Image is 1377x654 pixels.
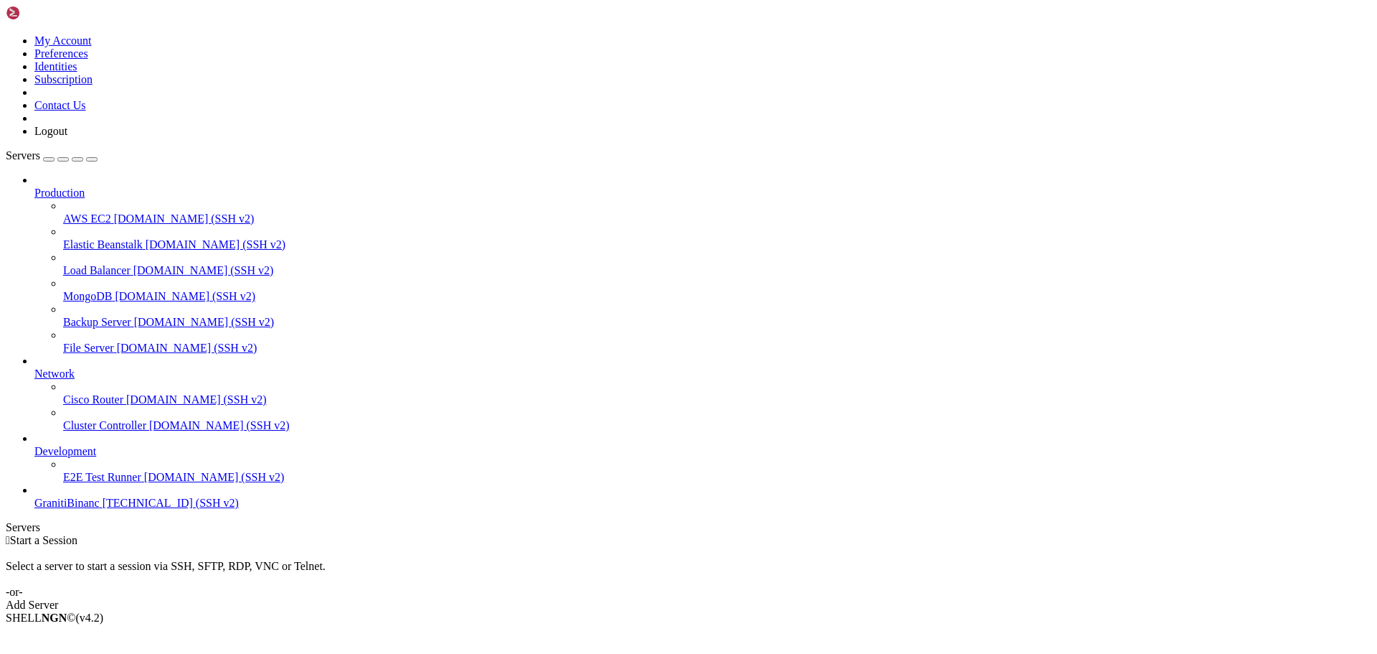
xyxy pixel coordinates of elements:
[117,342,257,354] span: [DOMAIN_NAME] (SSH v2)
[63,329,1371,355] li: File Server [DOMAIN_NAME] (SSH v2)
[63,458,1371,484] li: E2E Test Runner [DOMAIN_NAME] (SSH v2)
[34,445,96,457] span: Development
[103,497,239,509] span: [TECHNICAL_ID] (SSH v2)
[34,187,85,199] span: Production
[114,212,255,225] span: [DOMAIN_NAME] (SSH v2)
[63,419,1371,432] a: Cluster Controller [DOMAIN_NAME] (SSH v2)
[6,6,88,20] img: Shellngn
[63,290,1371,303] a: MongoDB [DOMAIN_NAME] (SSH v2)
[63,264,131,276] span: Load Balancer
[34,174,1371,355] li: Production
[133,264,274,276] span: [DOMAIN_NAME] (SSH v2)
[63,290,112,302] span: MongoDB
[6,521,1371,534] div: Servers
[6,547,1371,599] div: Select a server to start a session via SSH, SFTP, RDP, VNC or Telnet. -or-
[63,342,1371,355] a: File Server [DOMAIN_NAME] (SSH v2)
[34,73,93,85] a: Subscription
[34,60,77,73] a: Identities
[63,238,143,251] span: Elastic Beanstalk
[42,612,67,624] b: NGN
[6,149,40,162] span: Servers
[63,393,1371,406] a: Cisco Router [DOMAIN_NAME] (SSH v2)
[63,380,1371,406] li: Cisco Router [DOMAIN_NAME] (SSH v2)
[63,406,1371,432] li: Cluster Controller [DOMAIN_NAME] (SSH v2)
[34,355,1371,432] li: Network
[63,251,1371,277] li: Load Balancer [DOMAIN_NAME] (SSH v2)
[63,303,1371,329] li: Backup Server [DOMAIN_NAME] (SSH v2)
[34,47,88,60] a: Preferences
[115,290,255,302] span: [DOMAIN_NAME] (SSH v2)
[146,238,286,251] span: [DOMAIN_NAME] (SSH v2)
[63,200,1371,225] li: AWS EC2 [DOMAIN_NAME] (SSH v2)
[34,187,1371,200] a: Production
[34,125,67,137] a: Logout
[76,612,104,624] span: 4.2.0
[63,342,114,354] span: File Server
[149,419,290,431] span: [DOMAIN_NAME] (SSH v2)
[63,316,131,328] span: Backup Server
[126,393,267,406] span: [DOMAIN_NAME] (SSH v2)
[63,225,1371,251] li: Elastic Beanstalk [DOMAIN_NAME] (SSH v2)
[34,368,1371,380] a: Network
[34,99,86,111] a: Contact Us
[34,497,100,509] span: GranitiBinanc
[63,238,1371,251] a: Elastic Beanstalk [DOMAIN_NAME] (SSH v2)
[34,432,1371,484] li: Development
[6,149,98,162] a: Servers
[6,534,10,546] span: 
[63,316,1371,329] a: Backup Server [DOMAIN_NAME] (SSH v2)
[6,612,103,624] span: SHELL ©
[34,445,1371,458] a: Development
[6,599,1371,612] div: Add Server
[63,277,1371,303] li: MongoDB [DOMAIN_NAME] (SSH v2)
[34,34,92,47] a: My Account
[63,212,1371,225] a: AWS EC2 [DOMAIN_NAME] (SSH v2)
[63,419,146,431] span: Cluster Controller
[34,497,1371,510] a: GranitiBinanc [TECHNICAL_ID] (SSH v2)
[63,393,123,406] span: Cisco Router
[63,471,1371,484] a: E2E Test Runner [DOMAIN_NAME] (SSH v2)
[144,471,285,483] span: [DOMAIN_NAME] (SSH v2)
[63,471,141,483] span: E2E Test Runner
[63,212,111,225] span: AWS EC2
[63,264,1371,277] a: Load Balancer [DOMAIN_NAME] (SSH v2)
[34,368,75,380] span: Network
[34,484,1371,510] li: GranitiBinanc [TECHNICAL_ID] (SSH v2)
[10,534,77,546] span: Start a Session
[134,316,275,328] span: [DOMAIN_NAME] (SSH v2)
